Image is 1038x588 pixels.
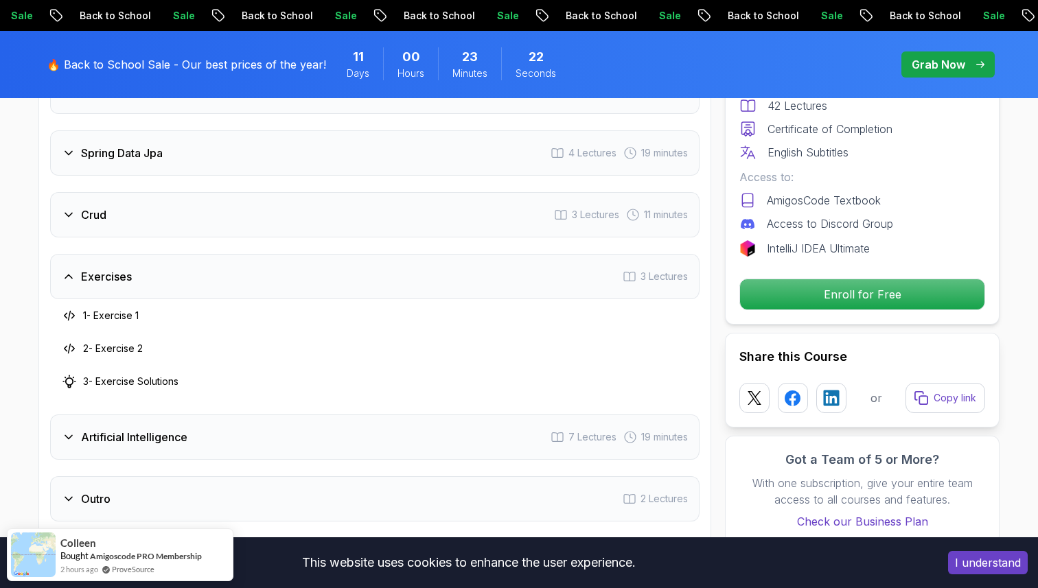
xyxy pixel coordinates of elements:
[60,550,89,561] span: Bought
[768,144,849,161] p: English Subtitles
[912,56,965,73] p: Grab Now
[83,375,178,388] h3: 3 - Exercise Solutions
[347,67,369,80] span: Days
[60,563,98,575] span: 2 hours ago
[50,414,700,460] button: Artificial Intelligence7 Lectures 19 minutes
[739,513,985,530] a: Check our Business Plan
[397,67,424,80] span: Hours
[641,270,688,283] span: 3 Lectures
[50,192,700,237] button: Crud3 Lectures 11 minutes
[516,67,556,80] span: Seconds
[739,450,985,469] h3: Got a Team of 5 or More?
[739,169,985,185] p: Access to:
[767,192,881,209] p: AmigosCode Textbook
[117,9,210,23] p: Back to School
[353,47,364,67] span: 11 Days
[568,430,616,444] span: 7 Lectures
[60,537,96,549] span: Colleen
[568,146,616,160] span: 4 Lectures
[858,9,902,23] p: Sale
[765,9,858,23] p: Back to School
[112,563,154,575] a: ProveSource
[50,130,700,176] button: Spring Data Jpa4 Lectures 19 minutes
[81,429,187,445] h3: Artificial Intelligence
[927,9,1020,23] p: Back to School
[81,268,132,285] h3: Exercises
[696,9,740,23] p: Sale
[739,240,756,257] img: jetbrains logo
[767,240,870,257] p: IntelliJ IDEA Ultimate
[10,548,927,578] div: This website uses cookies to enhance the user experience.
[603,9,696,23] p: Back to School
[462,47,478,67] span: 23 Minutes
[739,347,985,366] h2: Share this Course
[210,9,254,23] p: Sale
[441,9,534,23] p: Back to School
[948,551,1028,574] button: Accept cookies
[81,207,106,223] h3: Crud
[279,9,372,23] p: Back to School
[740,279,984,309] p: Enroll for Free
[90,551,202,561] a: Amigoscode PRO Membership
[641,492,688,506] span: 2 Lectures
[767,215,893,232] p: Access to Discord Group
[934,391,976,405] p: Copy link
[641,146,688,160] span: 19 minutes
[50,476,700,521] button: Outro2 Lectures
[11,532,56,577] img: provesource social proof notification image
[81,491,111,507] h3: Outro
[83,309,139,322] h3: 1 - Exercise 1
[48,9,92,23] p: Sale
[452,67,487,80] span: Minutes
[50,254,700,299] button: Exercises3 Lectures
[641,430,688,444] span: 19 minutes
[83,342,143,355] h3: 2 - Exercise 2
[768,121,892,137] p: Certificate of Completion
[47,56,326,73] p: 🔥 Back to School Sale - Our best prices of the year!
[572,208,619,222] span: 3 Lectures
[870,390,882,406] p: or
[739,279,985,310] button: Enroll for Free
[534,9,578,23] p: Sale
[402,47,420,67] span: 0 Hours
[644,208,688,222] span: 11 minutes
[768,97,827,114] p: 42 Lectures
[739,475,985,508] p: With one subscription, give your entire team access to all courses and features.
[906,383,985,413] button: Copy link
[81,145,163,161] h3: Spring Data Jpa
[372,9,416,23] p: Sale
[529,47,544,67] span: 22 Seconds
